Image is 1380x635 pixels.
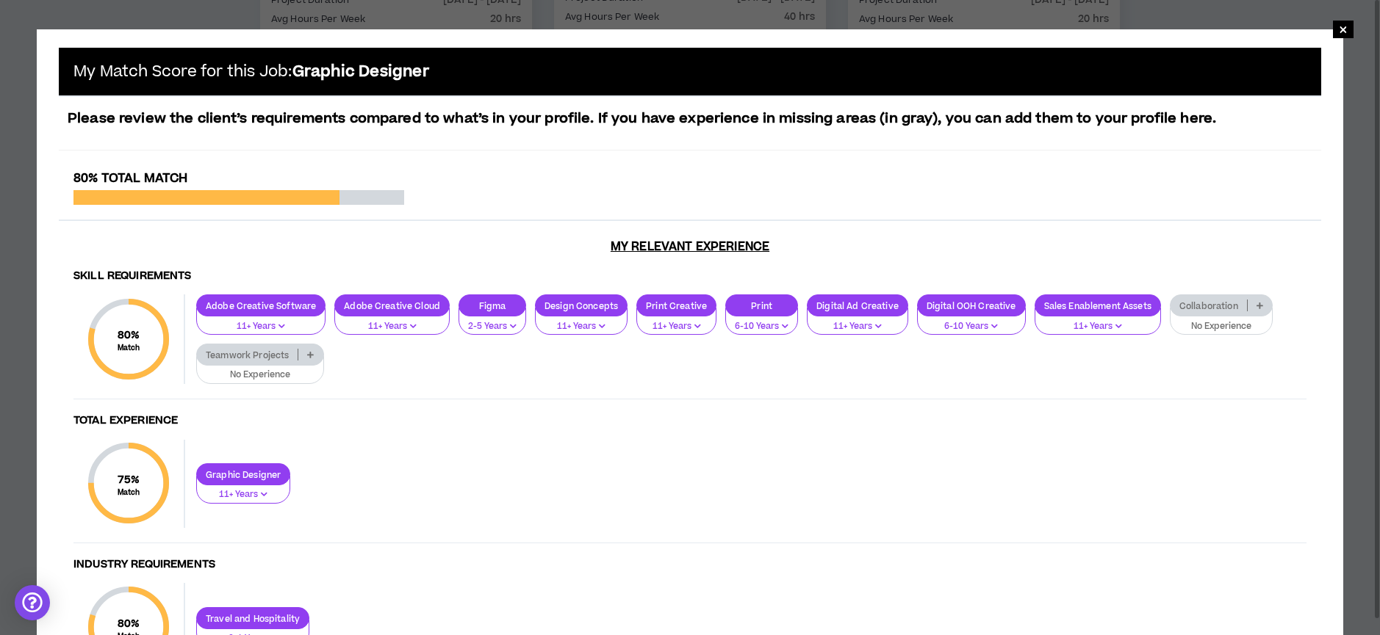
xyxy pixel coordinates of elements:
[646,320,707,333] p: 11+ Years
[808,300,908,311] p: Digital Ad Creative
[334,308,450,335] button: 11+ Years
[918,300,1025,311] p: Digital OOH Creative
[15,585,50,620] div: Open Intercom Messenger
[1171,300,1247,311] p: Collaboration
[118,472,140,487] span: 75 %
[735,320,788,333] p: 6-10 Years
[1035,308,1161,335] button: 11+ Years
[1035,300,1160,311] p: Sales Enablement Assets
[807,308,908,335] button: 11+ Years
[197,349,298,360] p: Teamwork Projects
[118,327,140,343] span: 80 %
[206,488,281,501] p: 11+ Years
[1339,21,1348,38] span: ×
[468,320,517,333] p: 2-5 Years
[1179,320,1263,333] p: No Experience
[118,343,140,353] small: Match
[726,300,797,311] p: Print
[197,300,325,311] p: Adobe Creative Software
[197,613,309,624] p: Travel and Hospitality
[206,369,315,382] p: No Experience
[118,616,140,631] span: 80 %
[59,109,1321,129] p: Please review the client’s requirements compared to what’s in your profile. If you have experienc...
[459,300,525,311] p: Figma
[196,308,326,335] button: 11+ Years
[1170,308,1273,335] button: No Experience
[927,320,1016,333] p: 6-10 Years
[73,62,429,81] h5: My Match Score for this Job:
[73,414,1307,428] h4: Total Experience
[637,300,716,311] p: Print Creative
[206,320,316,333] p: 11+ Years
[344,320,440,333] p: 11+ Years
[545,320,618,333] p: 11+ Years
[725,308,798,335] button: 6-10 Years
[73,170,187,187] span: 80% Total Match
[917,308,1026,335] button: 6-10 Years
[292,61,429,82] b: Graphic Designer
[73,269,1307,283] h4: Skill Requirements
[335,300,449,311] p: Adobe Creative Cloud
[59,239,1321,254] h3: My Relevant Experience
[197,469,290,480] p: Graphic Designer
[1044,320,1151,333] p: 11+ Years
[196,476,290,504] button: 11+ Years
[196,356,324,384] button: No Experience
[636,308,716,335] button: 11+ Years
[73,558,1307,572] h4: Industry Requirements
[535,308,628,335] button: 11+ Years
[118,487,140,498] small: Match
[816,320,899,333] p: 11+ Years
[536,300,627,311] p: Design Concepts
[459,308,526,335] button: 2-5 Years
